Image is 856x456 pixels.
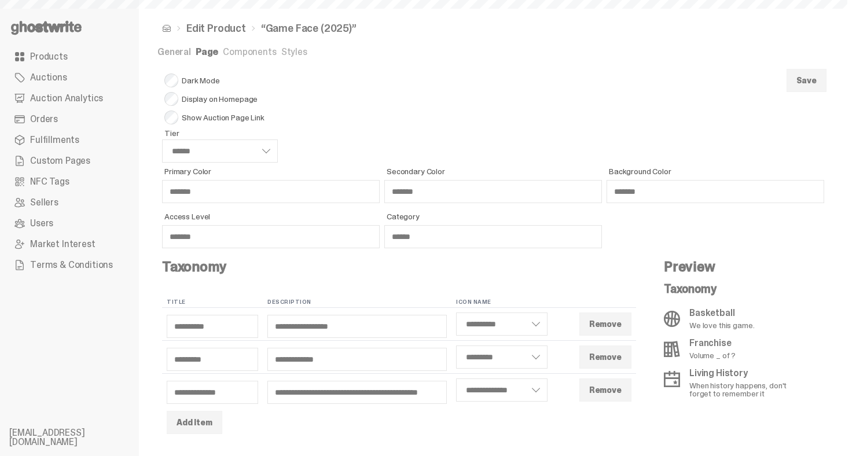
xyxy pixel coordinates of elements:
[30,73,67,82] span: Auctions
[164,92,278,106] span: Display on Homepage
[607,180,824,203] input: Background Color
[30,219,53,228] span: Users
[30,135,79,145] span: Fulfillments
[689,321,754,329] p: We love this game.
[30,240,95,249] span: Market Interest
[689,369,806,378] p: Living History
[164,167,380,175] span: Primary Color
[384,180,602,203] input: Secondary Color
[579,378,631,402] button: Remove
[186,23,246,34] a: Edit Product
[9,88,130,109] a: Auction Analytics
[579,345,631,369] button: Remove
[9,171,130,192] a: NFC Tags
[30,260,113,270] span: Terms & Conditions
[30,52,68,61] span: Products
[9,192,130,213] a: Sellers
[451,297,552,308] th: Icon Name
[9,428,148,447] li: [EMAIL_ADDRESS][DOMAIN_NAME]
[162,139,278,163] select: Tier
[164,111,278,124] span: Show Auction Page Link
[223,46,276,58] a: Components
[196,46,218,58] a: Page
[30,94,103,103] span: Auction Analytics
[579,312,631,336] button: Remove
[689,381,806,398] p: When history happens, don't forget to remember it
[157,46,191,58] a: General
[162,297,263,308] th: Title
[664,283,806,295] p: Taxonomy
[164,73,278,87] span: Dark Mode
[162,180,380,203] input: Primary Color
[263,297,451,308] th: Description
[167,411,222,434] button: Add Item
[164,111,178,124] input: Show Auction Page Link
[164,212,380,220] span: Access Level
[787,69,826,92] button: Save
[164,129,278,137] span: Tier
[9,150,130,171] a: Custom Pages
[30,115,58,124] span: Orders
[689,351,736,359] p: Volume _ of ?
[164,73,178,87] input: Dark Mode
[246,23,357,34] li: “Game Face (2025)”
[30,198,58,207] span: Sellers
[689,339,736,348] p: Franchise
[9,255,130,275] a: Terms & Conditions
[387,167,602,175] span: Secondary Color
[30,156,90,166] span: Custom Pages
[9,234,130,255] a: Market Interest
[689,308,754,318] p: Basketball
[164,92,178,106] input: Display on Homepage
[387,212,602,220] span: Category
[664,260,806,274] h4: Preview
[609,167,824,175] span: Background Color
[30,177,69,186] span: NFC Tags
[162,225,380,248] input: Access Level
[9,213,130,234] a: Users
[162,260,636,274] h4: Taxonomy
[281,46,307,58] a: Styles
[9,46,130,67] a: Products
[9,109,130,130] a: Orders
[384,225,602,248] input: Category
[9,67,130,88] a: Auctions
[9,130,130,150] a: Fulfillments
